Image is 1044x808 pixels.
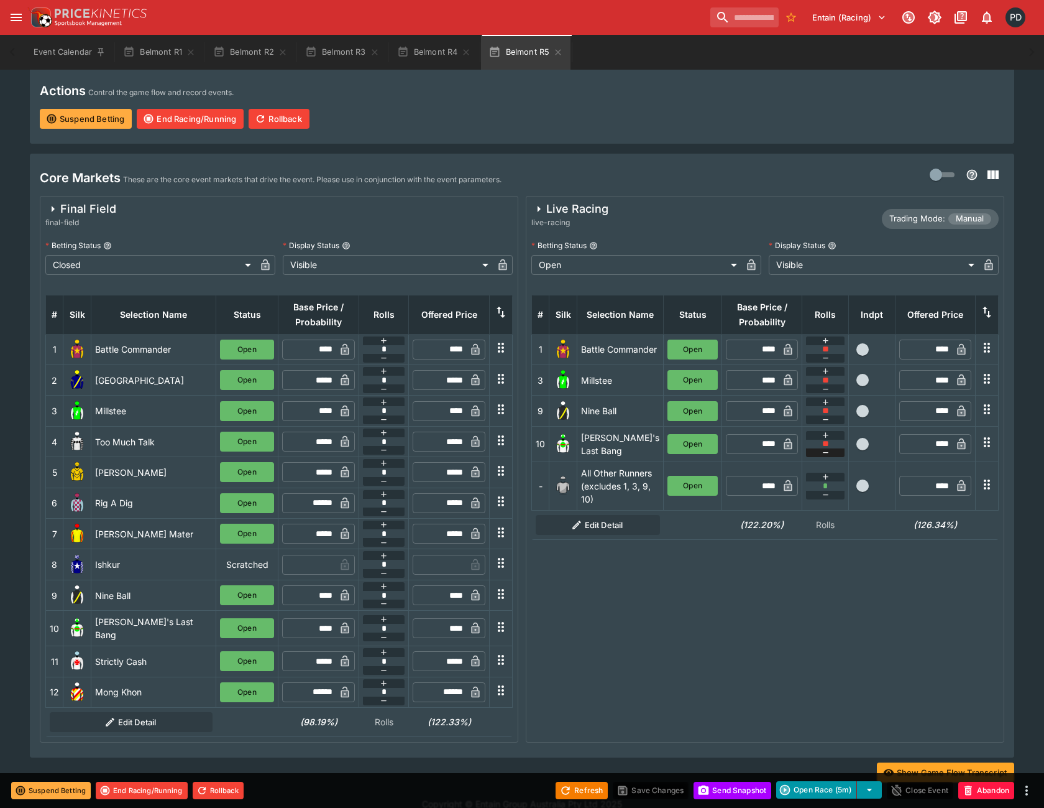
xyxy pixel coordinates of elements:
[27,5,52,30] img: PriceKinetics Logo
[67,618,87,638] img: runner 10
[26,35,113,70] button: Event Calendar
[45,202,116,216] div: Final Field
[667,434,718,454] button: Open
[577,334,664,365] td: Battle Commander
[220,618,274,638] button: Open
[722,295,802,334] th: Base Price / Probability
[67,682,87,702] img: runner 12
[67,370,87,390] img: runner 2
[91,396,216,426] td: Millstee
[278,295,359,334] th: Base Price / Probability
[220,558,274,571] p: Scratched
[50,712,213,732] button: Edit Detail
[589,241,598,250] button: Betting Status
[895,295,975,334] th: Offered Price
[553,340,573,360] img: runner 1
[857,781,882,799] button: select merge strategy
[46,611,63,646] td: 10
[220,682,274,702] button: Open
[91,677,216,707] td: Mong Khon
[776,781,882,799] div: split button
[1005,7,1025,27] div: Paul Dicioccio
[45,255,255,275] div: Closed
[577,462,664,510] td: All Other Runners (excludes 1, 3, 9, 10)
[359,295,409,334] th: Rolls
[40,170,121,186] h4: Core Markets
[1002,4,1029,31] button: Paul Dicioccio
[63,295,91,334] th: Silk
[91,457,216,488] td: [PERSON_NAME]
[88,86,234,99] p: Control the game flow and record events.
[91,646,216,677] td: Strictly Cash
[46,334,63,365] td: 1
[923,6,946,29] button: Toggle light/dark mode
[577,295,664,334] th: Selection Name
[781,7,801,27] button: No Bookmarks
[46,457,63,488] td: 5
[769,255,979,275] div: Visible
[577,426,664,462] td: [PERSON_NAME]'s Last Bang
[91,426,216,457] td: Too Much Talk
[897,6,920,29] button: Connected to PK
[220,432,274,452] button: Open
[67,493,87,513] img: runner 6
[91,519,216,549] td: [PERSON_NAME] Mater
[553,476,573,496] img: blank-silk.png
[877,763,1014,782] button: Show Game Flow Transcript
[46,549,63,580] td: 8
[802,295,849,334] th: Rolls
[413,715,486,728] h6: (122.33%)
[220,651,274,671] button: Open
[46,365,63,396] td: 2
[137,109,244,129] button: End Racing/Running
[531,255,741,275] div: Open
[67,340,87,360] img: runner 1
[45,216,116,229] span: final-field
[950,6,972,29] button: Documentation
[958,782,1014,799] button: Abandon
[91,488,216,518] td: Rig A Dig
[193,782,244,799] button: Rollback
[206,35,295,70] button: Belmont R2
[390,35,479,70] button: Belmont R4
[45,240,101,251] p: Betting Status
[549,295,577,334] th: Silk
[220,524,274,544] button: Open
[282,715,355,728] h6: (98.19%)
[67,651,87,671] img: runner 11
[532,334,549,365] td: 1
[899,518,971,531] h6: (126.34%)
[577,365,664,396] td: Millstee
[46,426,63,457] td: 4
[46,677,63,707] td: 12
[91,580,216,610] td: Nine Ball
[46,646,63,677] td: 11
[67,432,87,452] img: runner 4
[481,35,570,70] button: Belmont R5
[776,781,857,799] button: Open Race (5m)
[958,783,1014,796] span: Mark an event as closed and abandoned.
[249,109,309,129] button: Rollback
[123,174,501,186] p: These are the core event markets that drive the event. Please use in conjunction with the event p...
[667,476,718,496] button: Open
[667,401,718,421] button: Open
[553,370,573,390] img: runner 3
[55,9,147,18] img: PriceKinetics
[577,396,664,426] td: Nine Ball
[664,295,722,334] th: Status
[553,401,573,421] img: runner 9
[667,340,718,360] button: Open
[220,401,274,421] button: Open
[55,21,122,26] img: Sportsbook Management
[553,434,573,454] img: runner 10
[536,515,660,535] button: Edit Detail
[116,35,203,70] button: Belmont R1
[91,365,216,396] td: [GEOGRAPHIC_DATA]
[46,519,63,549] td: 7
[91,611,216,646] td: [PERSON_NAME]'s Last Bang
[91,295,216,334] th: Selection Name
[556,782,608,799] button: Refresh
[828,241,836,250] button: Display Status
[283,240,339,251] p: Display Status
[220,462,274,482] button: Open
